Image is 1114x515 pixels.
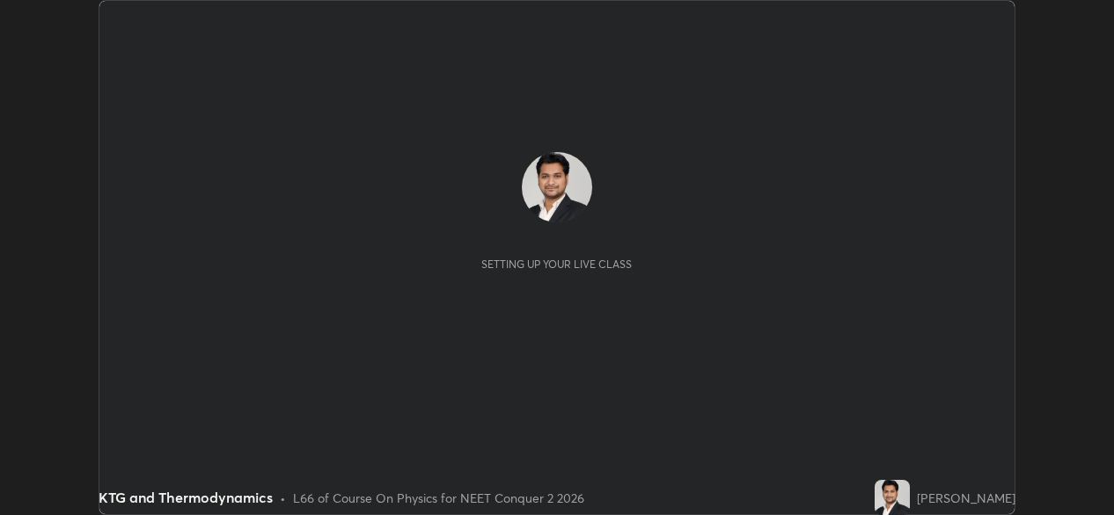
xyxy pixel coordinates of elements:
[481,257,632,271] div: Setting up your live class
[875,480,910,515] img: 4497755825444af8bd06c700f6c20a3f.jpg
[917,489,1015,507] div: [PERSON_NAME]
[522,152,592,222] img: 4497755825444af8bd06c700f6c20a3f.jpg
[99,487,273,508] div: KTG and Thermodynamics
[293,489,584,507] div: L66 of Course On Physics for NEET Conquer 2 2026
[280,489,286,507] div: •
